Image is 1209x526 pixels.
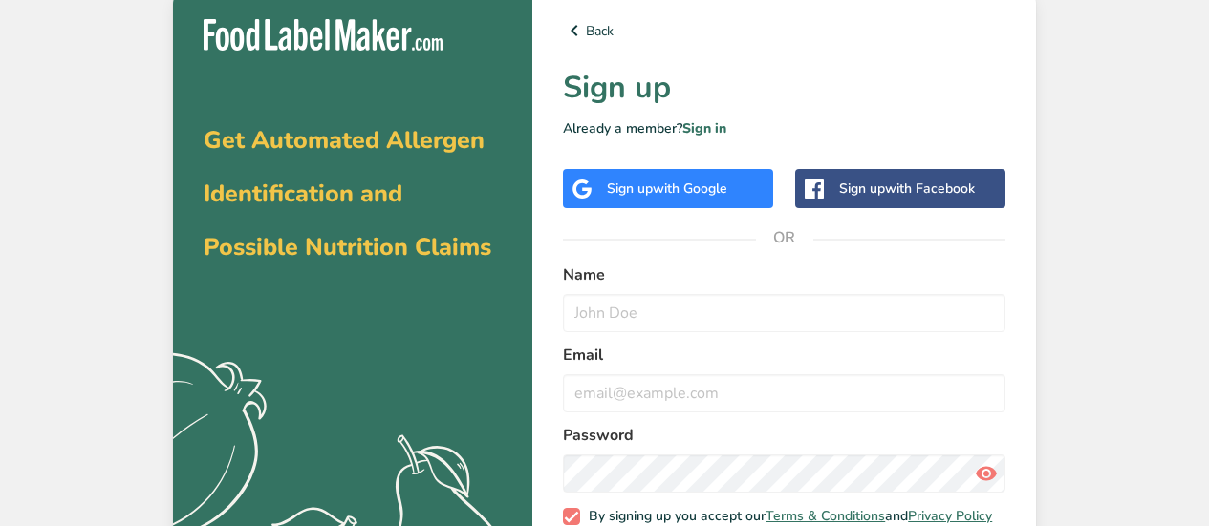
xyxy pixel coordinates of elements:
input: John Doe [563,294,1005,332]
p: Already a member? [563,118,1005,138]
div: Sign up [607,179,727,199]
label: Email [563,344,1005,367]
img: Food Label Maker [204,19,443,51]
span: Get Automated Allergen Identification and Possible Nutrition Claims [204,124,491,263]
span: with Google [653,179,727,198]
h1: Sign up [563,65,1005,111]
span: OR [756,209,813,266]
a: Back [563,19,1005,42]
span: with Facebook [885,179,975,198]
a: Privacy Policy [908,507,992,525]
span: By signing up you accept our and [580,508,993,525]
a: Terms & Conditions [766,507,885,525]
div: Sign up [839,179,975,199]
input: email@example.com [563,374,1005,412]
a: Sign in [682,119,726,137]
label: Name [563,263,1005,286]
label: Password [563,424,1005,447]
